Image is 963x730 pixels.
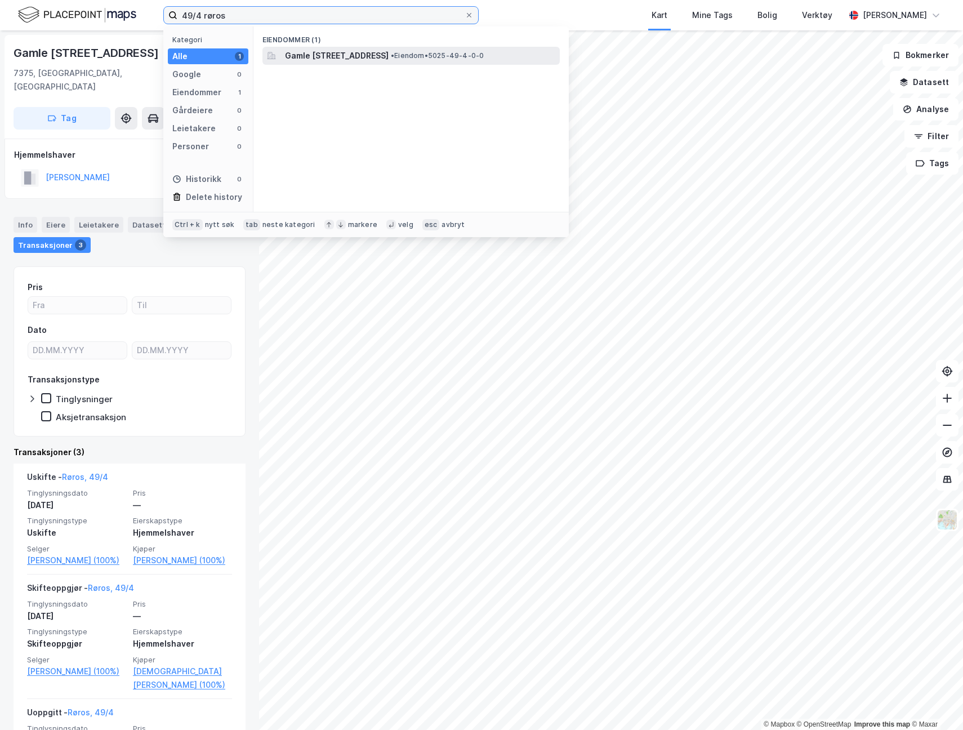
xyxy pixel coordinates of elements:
[285,49,389,63] span: Gamle [STREET_ADDRESS]
[235,142,244,151] div: 0
[27,470,108,488] div: Uskifte -
[906,152,958,175] button: Tags
[133,655,232,665] span: Kjøper
[235,175,244,184] div: 0
[68,707,114,717] a: Røros, 49/4
[133,627,232,636] span: Eierskapstype
[391,51,394,60] span: •
[27,655,126,665] span: Selger
[27,706,114,724] div: Uoppgitt -
[854,720,910,728] a: Improve this map
[186,190,242,204] div: Delete history
[133,554,232,567] a: [PERSON_NAME] (100%)
[172,50,188,63] div: Alle
[14,66,200,94] div: 7375, [GEOGRAPHIC_DATA], [GEOGRAPHIC_DATA]
[133,599,232,609] span: Pris
[757,8,777,22] div: Bolig
[348,220,377,229] div: markere
[235,70,244,79] div: 0
[133,609,232,623] div: —
[937,509,958,531] img: Z
[863,8,927,22] div: [PERSON_NAME]
[27,488,126,498] span: Tinglysningsdato
[890,71,958,94] button: Datasett
[235,88,244,97] div: 1
[133,665,232,692] a: [DEMOGRAPHIC_DATA] [PERSON_NAME] (100%)
[27,599,126,609] span: Tinglysningsdato
[27,581,134,599] div: Skifteoppgjør -
[882,44,958,66] button: Bokmerker
[27,526,126,540] div: Uskifte
[172,104,213,117] div: Gårdeiere
[764,720,795,728] a: Mapbox
[27,498,126,512] div: [DATE]
[88,583,134,593] a: Røros, 49/4
[172,122,216,135] div: Leietakere
[75,239,86,251] div: 3
[904,125,958,148] button: Filter
[243,219,260,230] div: tab
[28,281,43,294] div: Pris
[692,8,733,22] div: Mine Tags
[14,44,161,62] div: Gamle [STREET_ADDRESS]
[14,446,246,459] div: Transaksjoner (3)
[907,676,963,730] iframe: Chat Widget
[27,516,126,526] span: Tinglysningstype
[172,172,221,186] div: Historikk
[172,68,201,81] div: Google
[802,8,832,22] div: Verktøy
[133,516,232,526] span: Eierskapstype
[172,86,221,99] div: Eiendommer
[391,51,484,60] span: Eiendom • 5025-49-4-0-0
[442,220,465,229] div: avbryt
[14,148,245,162] div: Hjemmelshaver
[28,323,47,337] div: Dato
[133,637,232,651] div: Hjemmelshaver
[14,217,37,233] div: Info
[28,297,127,314] input: Fra
[893,98,958,121] button: Analyse
[172,219,203,230] div: Ctrl + k
[235,106,244,115] div: 0
[132,297,231,314] input: Til
[205,220,235,229] div: nytt søk
[27,609,126,623] div: [DATE]
[128,217,170,233] div: Datasett
[172,35,248,44] div: Kategori
[133,526,232,540] div: Hjemmelshaver
[235,124,244,133] div: 0
[62,472,108,482] a: Røros, 49/4
[133,544,232,554] span: Kjøper
[133,498,232,512] div: —
[56,394,113,404] div: Tinglysninger
[132,342,231,359] input: DD.MM.YYYY
[27,665,126,678] a: [PERSON_NAME] (100%)
[262,220,315,229] div: neste kategori
[652,8,667,22] div: Kart
[27,554,126,567] a: [PERSON_NAME] (100%)
[253,26,569,47] div: Eiendommer (1)
[74,217,123,233] div: Leietakere
[14,237,91,253] div: Transaksjoner
[398,220,413,229] div: velg
[28,373,100,386] div: Transaksjonstype
[18,5,136,25] img: logo.f888ab2527a4732fd821a326f86c7f29.svg
[56,412,126,422] div: Aksjetransaksjon
[797,720,851,728] a: OpenStreetMap
[235,52,244,61] div: 1
[27,627,126,636] span: Tinglysningstype
[42,217,70,233] div: Eiere
[28,342,127,359] input: DD.MM.YYYY
[133,488,232,498] span: Pris
[177,7,465,24] input: Søk på adresse, matrikkel, gårdeiere, leietakere eller personer
[422,219,440,230] div: esc
[14,107,110,130] button: Tag
[172,140,209,153] div: Personer
[27,544,126,554] span: Selger
[27,637,126,651] div: Skifteoppgjør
